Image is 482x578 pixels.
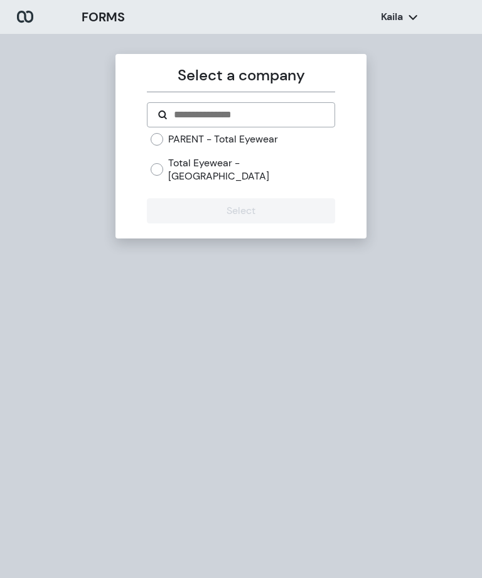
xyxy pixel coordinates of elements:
[168,156,335,183] label: Total Eyewear - [GEOGRAPHIC_DATA]
[147,198,335,223] button: Select
[168,132,278,146] label: PARENT - Total Eyewear
[147,64,335,87] p: Select a company
[381,10,403,24] p: Kaila
[82,8,125,26] h3: FORMS
[173,107,324,122] input: Search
